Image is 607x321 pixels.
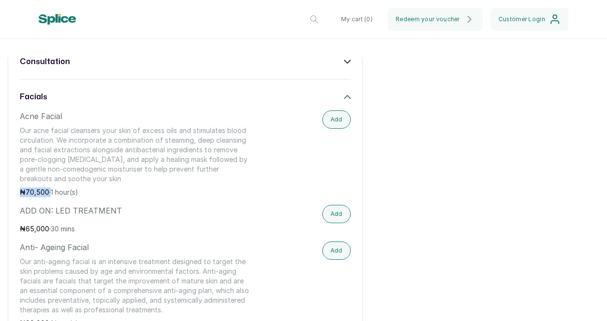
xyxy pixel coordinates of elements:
span: 30 mins [51,225,75,233]
p: Acne Facial [20,110,251,122]
p: ADD ON: LED TREATMENT [20,205,251,216]
span: 70,500 [26,188,49,196]
h3: consultation [20,56,70,67]
p: Anti- Ageing Facial [20,241,251,253]
button: Customer Login [491,8,568,31]
button: Redeem your voucher [388,8,483,31]
span: 1 hour(s) [51,188,78,196]
span: 65,000 [26,225,49,233]
p: Our anti-ageing facial is an intensive treatment designed to target the skin problems caused by a... [20,257,251,315]
p: Our acne facial cleansers your skin of excess oils and stimulates blood circulation. We incorpora... [20,126,251,184]
button: Add [322,241,351,260]
span: Redeem your voucher [396,15,460,23]
p: ₦ · [20,187,251,197]
h3: facials [20,91,47,103]
button: Add [322,110,351,129]
span: Customer Login [498,15,545,23]
button: Add [322,205,351,223]
p: ₦ · [20,224,251,234]
button: My cart (0) [333,8,380,31]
